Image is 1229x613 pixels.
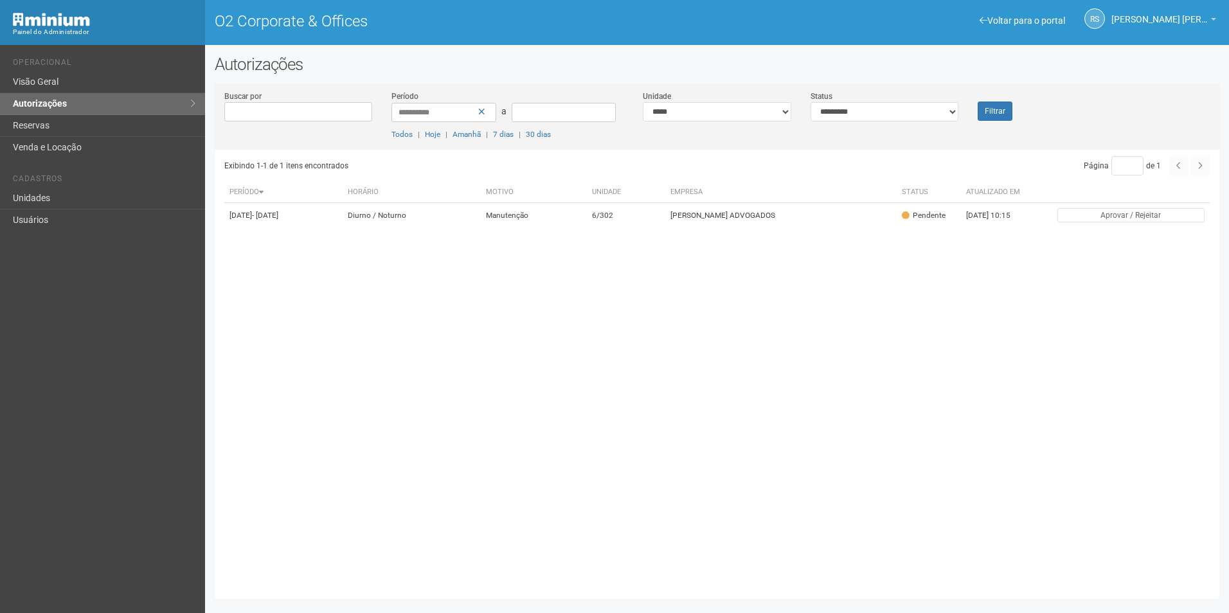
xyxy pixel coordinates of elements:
[13,174,195,188] li: Cadastros
[587,182,665,203] th: Unidade
[13,58,195,71] li: Operacional
[224,91,262,102] label: Buscar por
[1111,2,1208,24] span: Rayssa Soares Ribeiro
[897,182,961,203] th: Status
[811,91,832,102] label: Status
[224,156,713,175] div: Exibindo 1-1 de 1 itens encontrados
[493,130,514,139] a: 7 dias
[391,91,418,102] label: Período
[587,203,665,228] td: 6/302
[215,55,1219,74] h2: Autorizações
[980,15,1065,26] a: Voltar para o portal
[1084,8,1105,29] a: RS
[252,211,278,220] span: - [DATE]
[391,130,413,139] a: Todos
[343,203,481,228] td: Diurno / Noturno
[453,130,481,139] a: Amanhã
[13,13,90,26] img: Minium
[1057,208,1205,222] button: Aprovar / Rejeitar
[526,130,551,139] a: 30 dias
[224,203,343,228] td: [DATE]
[418,130,420,139] span: |
[1084,161,1161,170] span: Página de 1
[1111,16,1216,26] a: [PERSON_NAME] [PERSON_NAME]
[961,182,1032,203] th: Atualizado em
[13,26,195,38] div: Painel do Administrador
[481,182,587,203] th: Motivo
[643,91,671,102] label: Unidade
[665,203,896,228] td: [PERSON_NAME] ADVOGADOS
[978,102,1012,121] button: Filtrar
[902,210,946,221] div: Pendente
[961,203,1032,228] td: [DATE] 10:15
[343,182,481,203] th: Horário
[445,130,447,139] span: |
[215,13,708,30] h1: O2 Corporate & Offices
[481,203,587,228] td: Manutenção
[486,130,488,139] span: |
[519,130,521,139] span: |
[425,130,440,139] a: Hoje
[224,182,343,203] th: Período
[501,106,507,116] span: a
[665,182,896,203] th: Empresa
